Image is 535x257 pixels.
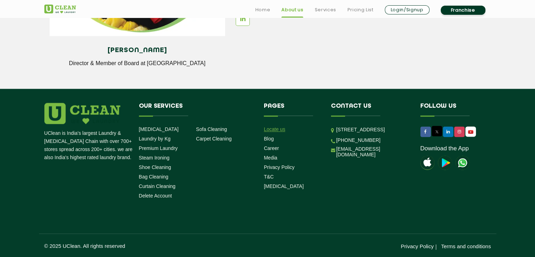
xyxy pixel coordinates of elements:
[264,155,277,161] a: Media
[336,137,381,143] a: [PHONE_NUMBER]
[281,6,303,14] a: About us
[466,128,475,136] img: UClean Laundry and Dry Cleaning
[264,174,274,180] a: T&C
[264,145,279,151] a: Career
[44,5,76,13] img: UClean Laundry and Dry Cleaning
[139,126,179,132] a: [MEDICAL_DATA]
[420,145,469,152] a: Download the App
[139,193,172,199] a: Delete Account
[139,145,178,151] a: Premium Laundry
[336,146,410,157] a: [EMAIL_ADDRESS][DOMAIN_NAME]
[348,6,374,14] a: Pricing List
[456,156,470,170] img: UClean Laundry and Dry Cleaning
[55,46,220,54] h4: [PERSON_NAME]
[264,136,274,142] a: Blog
[441,6,485,15] a: Franchise
[336,126,410,134] p: [STREET_ADDRESS]
[139,183,176,189] a: Curtain Cleaning
[314,6,336,14] a: Services
[139,164,171,170] a: Shoe Cleaning
[139,103,254,116] h4: Our Services
[441,243,491,249] a: Terms and conditions
[264,164,294,170] a: Privacy Policy
[139,155,170,161] a: Steam Ironing
[44,129,134,162] p: UClean is India's largest Laundry & [MEDICAL_DATA] Chain with over 700+ stores spread across 200+...
[255,6,270,14] a: Home
[139,136,171,142] a: Laundry by Kg
[420,156,434,170] img: apple-icon.png
[264,126,285,132] a: Locate us
[264,103,320,116] h4: Pages
[139,174,168,180] a: Bag Cleaning
[55,60,220,67] p: Director & Member of Board at [GEOGRAPHIC_DATA]
[44,103,120,124] img: logo.png
[385,5,429,14] a: Login/Signup
[44,243,268,249] p: © 2025 UClean. All rights reserved
[420,103,482,116] h4: Follow us
[264,183,304,189] a: [MEDICAL_DATA]
[331,103,410,116] h4: Contact us
[196,126,227,132] a: Sofa Cleaning
[438,156,452,170] img: playstoreicon.png
[401,243,433,249] a: Privacy Policy
[196,136,231,142] a: Carpet Cleaning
